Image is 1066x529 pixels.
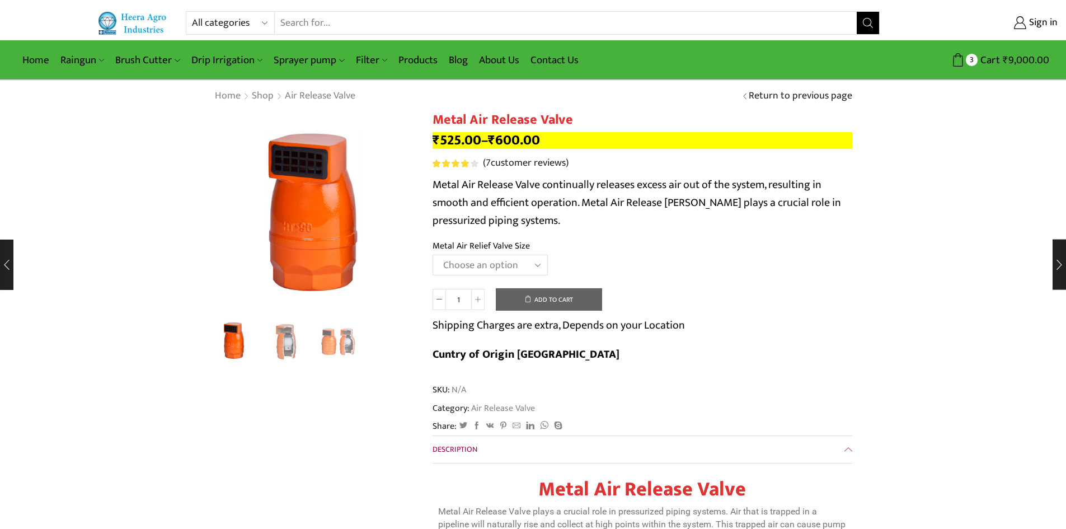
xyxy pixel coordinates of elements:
[891,50,1049,71] a: 3 Cart ₹9,000.00
[433,129,440,152] span: ₹
[433,176,852,230] p: Metal Air Release Valve continually releases excess air out of the system, resulting in smooth an...
[433,345,619,364] b: Cuntry of Origin [GEOGRAPHIC_DATA]
[315,319,361,364] li: 3 / 3
[214,89,356,104] nav: Breadcrumb
[469,401,535,415] a: Air Release Valve
[263,319,309,364] li: 2 / 3
[483,156,569,171] a: (7customer reviews)
[1003,52,1049,69] bdi: 9,000.00
[350,47,393,73] a: Filter
[17,47,55,73] a: Home
[263,319,309,366] a: 2
[433,383,852,396] span: SKU:
[433,420,457,433] span: Share:
[896,13,1058,33] a: Sign in
[315,319,361,366] a: 3
[284,89,356,104] a: Air Release Valve
[214,112,416,313] img: Metal Air Release Valve
[433,132,852,149] p: –
[966,54,978,65] span: 3
[186,47,268,73] a: Drip Irrigation
[433,240,530,252] label: Metal Air Relief Valve Size
[433,129,481,152] bdi: 525.00
[251,89,274,104] a: Shop
[212,319,258,364] li: 1 / 3
[1026,16,1058,30] span: Sign in
[212,317,258,364] img: Metal Air Release Valve
[525,47,584,73] a: Contact Us
[473,47,525,73] a: About Us
[268,47,350,73] a: Sprayer pump
[433,316,685,334] p: Shipping Charges are extra, Depends on your Location
[433,436,852,463] a: Description
[857,12,879,34] button: Search button
[275,12,857,34] input: Search for...
[488,129,540,152] bdi: 600.00
[214,112,416,313] div: 1 / 3
[488,129,495,152] span: ₹
[450,383,466,396] span: N/A
[446,289,471,310] input: Product quantity
[433,160,470,167] span: Rated out of 5 based on customer ratings
[55,47,110,73] a: Raingun
[433,402,535,415] span: Category:
[393,47,443,73] a: Products
[433,160,478,167] div: Rated 4.14 out of 5
[433,160,480,167] span: 7
[978,53,1000,68] span: Cart
[1003,52,1008,69] span: ₹
[538,472,746,506] strong: Metal Air Release Valve
[749,89,852,104] a: Return to previous page
[214,89,241,104] a: Home
[433,443,477,456] span: Description
[486,155,491,171] span: 7
[443,47,473,73] a: Blog
[433,112,852,128] h1: Metal Air Release Valve
[496,288,602,311] button: Add to cart
[110,47,185,73] a: Brush Cutter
